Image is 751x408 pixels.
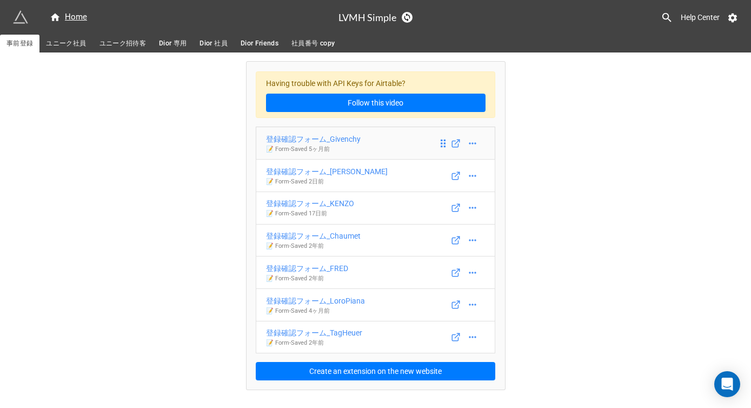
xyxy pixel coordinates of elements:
a: 登録確認フォーム_LoroPiana📝 Form-Saved 4ヶ月前 [256,288,495,321]
p: 📝 Form - Saved 2年前 [266,339,362,347]
a: Sync Base Structure [402,12,413,23]
span: 事前登録 [6,38,33,49]
span: ユニーク社員 [46,38,86,49]
img: miniextensions-icon.73ae0678.png [13,10,28,25]
div: 登録確認フォーム_[PERSON_NAME] [266,166,388,177]
p: 📝 Form - Saved 4ヶ月前 [266,307,365,315]
div: 登録確認フォーム_FRED [266,262,348,274]
span: 社員番号 copy [291,38,335,49]
a: 登録確認フォーム_KENZO📝 Form-Saved 17日前 [256,192,495,225]
div: Home [50,11,87,24]
span: Dior 社員 [200,38,227,49]
a: Help Center [673,8,727,27]
p: 📝 Form - Saved 2日前 [266,177,388,186]
p: 📝 Form - Saved 5ヶ月前 [266,145,361,154]
a: 登録確認フォーム_Givenchy📝 Form-Saved 5ヶ月前 [256,127,495,160]
div: Having trouble with API Keys for Airtable? [256,71,495,119]
h3: LVMH Simple [338,12,396,22]
a: Home [43,11,94,24]
a: 登録確認フォーム_FRED📝 Form-Saved 2年前 [256,256,495,289]
a: 登録確認フォーム_TagHeuer📝 Form-Saved 2年前 [256,321,495,354]
a: 登録確認フォーム_[PERSON_NAME]📝 Form-Saved 2日前 [256,159,495,192]
p: 📝 Form - Saved 2年前 [266,242,361,251]
div: 登録確認フォーム_KENZO [266,198,354,209]
p: 📝 Form - Saved 17日前 [266,209,354,218]
p: 📝 Form - Saved 2年前 [266,274,348,283]
a: Follow this video [266,94,486,112]
button: Create an extension on the new website [256,362,495,380]
div: Open Intercom Messenger [714,371,740,397]
span: Dior Friends [241,38,278,49]
span: Dior 専用 [159,38,187,49]
div: 登録確認フォーム_LoroPiana [266,295,365,307]
div: 登録確認フォーム_Chaumet [266,230,361,242]
div: 登録確認フォーム_TagHeuer [266,327,362,339]
span: ユニーク招待客 [99,38,146,49]
div: 登録確認フォーム_Givenchy [266,133,361,145]
a: 登録確認フォーム_Chaumet📝 Form-Saved 2年前 [256,224,495,257]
